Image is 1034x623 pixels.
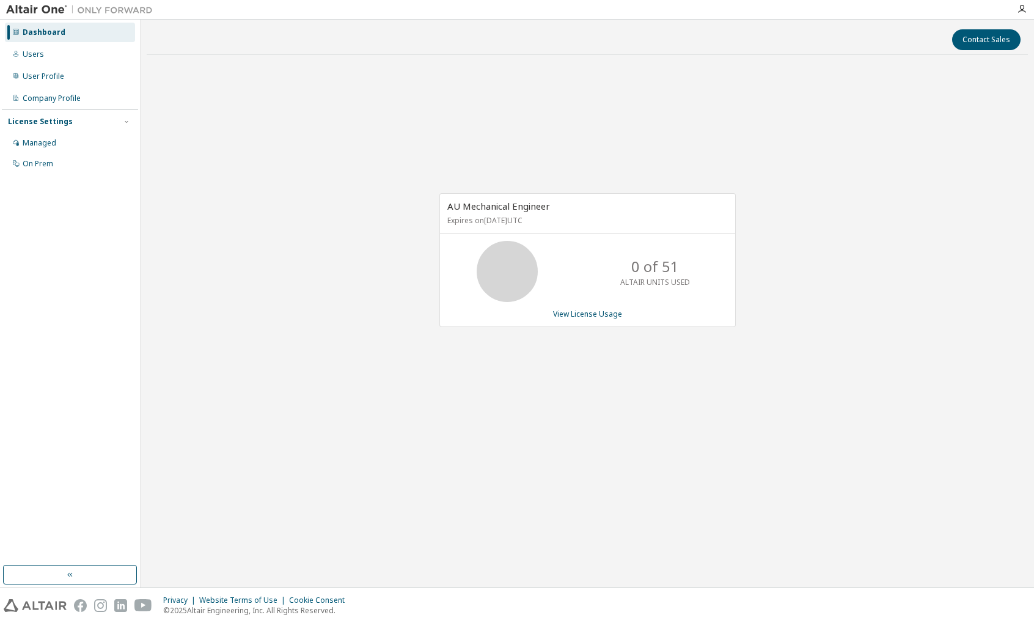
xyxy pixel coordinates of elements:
div: On Prem [23,159,53,169]
p: © 2025 Altair Engineering, Inc. All Rights Reserved. [163,605,352,616]
div: User Profile [23,72,64,81]
div: Website Terms of Use [199,595,289,605]
p: ALTAIR UNITS USED [620,277,690,287]
img: linkedin.svg [114,599,127,612]
div: Company Profile [23,94,81,103]
div: License Settings [8,117,73,127]
img: youtube.svg [134,599,152,612]
button: Contact Sales [952,29,1021,50]
p: Expires on [DATE] UTC [447,215,725,226]
div: Managed [23,138,56,148]
div: Users [23,50,44,59]
img: facebook.svg [74,599,87,612]
img: Altair One [6,4,159,16]
img: altair_logo.svg [4,599,67,612]
div: Dashboard [23,28,65,37]
a: View License Usage [553,309,622,319]
img: instagram.svg [94,599,107,612]
div: Privacy [163,595,199,605]
span: AU Mechanical Engineer [447,200,550,212]
div: Cookie Consent [289,595,352,605]
p: 0 of 51 [631,256,679,277]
